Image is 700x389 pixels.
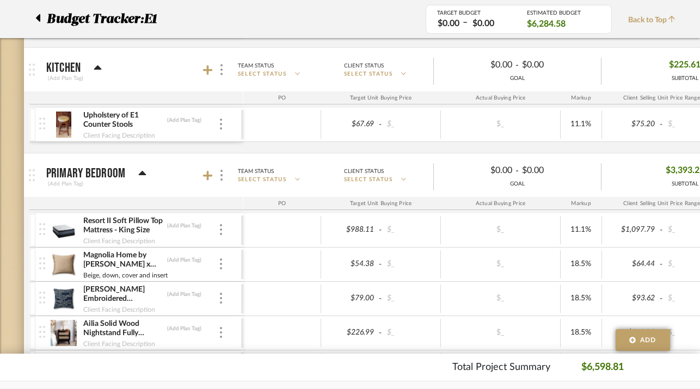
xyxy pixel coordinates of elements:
div: $67.69 [324,116,378,132]
div: PO [243,197,321,210]
div: Team Status [238,61,274,71]
div: (Add Plan Tag) [167,291,202,298]
img: 3dots-v.svg [220,293,222,304]
div: Client Facing Description [83,338,156,349]
div: $_ [384,291,437,306]
img: 3dots-v.svg [220,258,222,269]
div: Markup [561,91,602,104]
div: $0.00 [443,162,515,179]
div: Target Unit Buying Price [321,197,441,210]
span: - [658,119,665,130]
p: Total Project Summary [452,360,550,375]
div: $_ [470,116,530,132]
img: acec1f3a-172e-4406-aa36-84286cbde9d4_50x50.jpg [51,286,77,312]
div: Client Facing Description [83,304,156,315]
img: 3dots-v.svg [220,119,222,129]
div: (Add Plan Tag) [167,222,202,230]
div: $_ [384,222,437,238]
div: PO [243,91,321,104]
div: (Add Plan Tag) [46,179,85,189]
span: - [377,259,384,270]
div: $64.44 [605,256,659,272]
div: $988.11 [324,222,378,238]
span: - [515,59,519,72]
div: $93.62 [605,291,659,306]
span: - [377,328,384,338]
img: 3dots-v.svg [220,224,222,235]
span: - [377,293,384,304]
div: ESTIMATED BUDGET [527,10,600,16]
div: Client Facing Description [83,130,156,141]
div: $0.00 [519,162,592,179]
img: vertical-grip.svg [39,223,45,235]
img: 43d94bbf-0d88-4aaf-9deb-b6f657b6856a_50x50.jpg [51,251,77,277]
div: (Add Plan Tag) [46,73,85,83]
div: GOAL [434,75,601,83]
img: vertical-grip.svg [39,118,45,129]
div: Magnolia Home by [PERSON_NAME] x Loloi [PERSON_NAME] Throw Pillow [83,250,164,270]
span: SELECT STATUS [344,176,393,184]
span: – [463,16,468,30]
div: Upholstery of E1 Counter Stools [83,110,164,130]
div: $_ [384,256,437,272]
div: $_ [470,256,530,272]
span: - [377,119,384,130]
span: $6,284.58 [527,18,566,30]
div: $_ [470,291,530,306]
span: - [658,328,665,338]
div: 11.1% [564,116,598,132]
span: SELECT STATUS [238,176,287,184]
div: $79.00 [324,291,378,306]
div: Target Unit Buying Price [321,91,441,104]
span: - [658,225,665,236]
span: SELECT STATUS [238,70,287,78]
div: Resort II Soft Pillow Top Mattress - King Size [83,216,164,236]
span: - [658,259,665,270]
div: $0.00 [443,57,515,73]
div: $0.00 [434,17,463,30]
div: Team Status [238,166,274,176]
div: Ailia Solid Wood Nightstand Fully Assembled, 2-Drawer Nightstands, Side Table [83,319,164,338]
span: - [515,164,519,177]
img: 3dots-v.svg [220,170,223,181]
div: $0.00 [469,17,498,30]
div: $_ [470,222,530,238]
img: vertical-grip.svg [39,292,45,304]
div: 18.5% [564,291,598,306]
div: $0.00 [519,57,592,73]
div: 18.5% [564,256,598,272]
div: (Add Plan Tag) [167,325,202,332]
div: Client Status [344,61,384,71]
div: $1,097.79 [605,222,659,238]
div: Client Facing Description [83,236,156,246]
img: vertical-grip.svg [39,326,45,338]
div: $268.98 [605,325,659,341]
img: d1e86482-a62c-40d9-a8cf-d5a2b835ebc4_50x50.jpg [51,217,77,243]
span: SELECT STATUS [344,70,393,78]
img: vertical-grip.svg [39,257,45,269]
p: Primary Bedroom [46,167,126,180]
div: [PERSON_NAME] Embroidered Indoor/Outdoor Throw Pillow [83,285,164,304]
p: E1 [144,9,162,29]
div: $_ [470,325,530,341]
div: $226.99 [324,325,378,341]
div: Actual Buying Price [441,91,561,104]
span: - [377,225,384,236]
span: Add [640,335,656,345]
span: - [658,293,665,304]
div: (Add Plan Tag) [167,256,202,264]
div: 18.5% [564,325,598,341]
div: TARGET BUDGET [437,10,511,16]
div: Actual Buying Price [441,197,561,210]
button: Add [616,329,670,351]
img: 3dots-v.svg [220,64,223,75]
img: 3343fda9-c132-440d-b0ef-b122c43aec54_50x50.jpg [51,112,77,138]
div: Markup [561,197,602,210]
span: Budget Tracker: [47,9,144,29]
span: Back to Top [628,15,681,26]
p: Kitchen [46,61,81,75]
p: $6,598.81 [581,360,624,375]
div: $75.20 [605,116,659,132]
img: grip.svg [29,169,35,181]
div: $54.38 [324,256,378,272]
